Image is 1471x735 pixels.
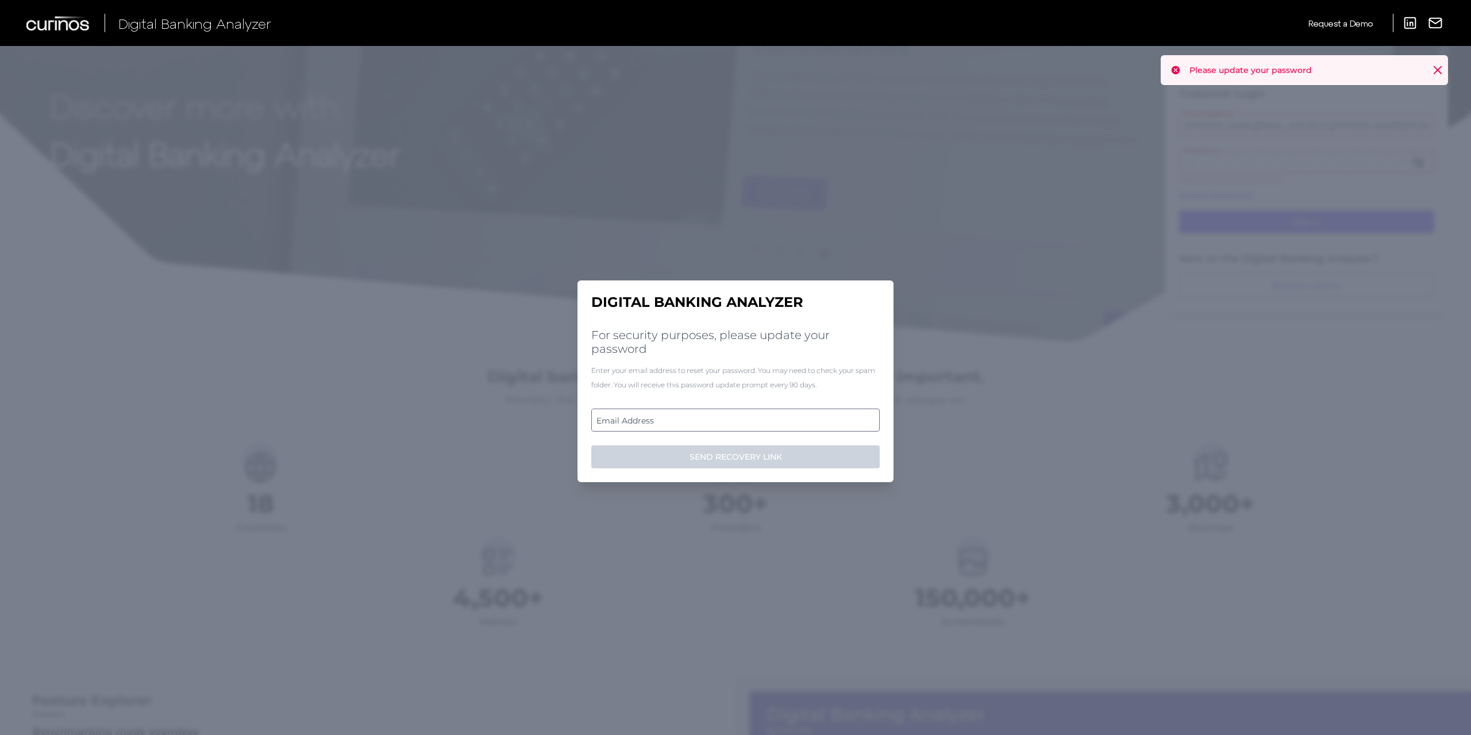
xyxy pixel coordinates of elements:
button: SEND RECOVERY LINK [591,445,880,468]
h2: For security purposes, please update your password [591,328,880,356]
a: Request a Demo [1308,14,1373,33]
div: Please update your password [1161,55,1448,85]
span: Request a Demo [1308,18,1373,28]
h1: Digital Banking Analyzer [591,294,880,311]
img: Curinos [26,16,91,30]
span: Digital Banking Analyzer [118,15,271,32]
label: Email Address [592,410,879,430]
div: Enter your email address to reset your password. You may need to check your spam folder. You will... [591,363,880,392]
